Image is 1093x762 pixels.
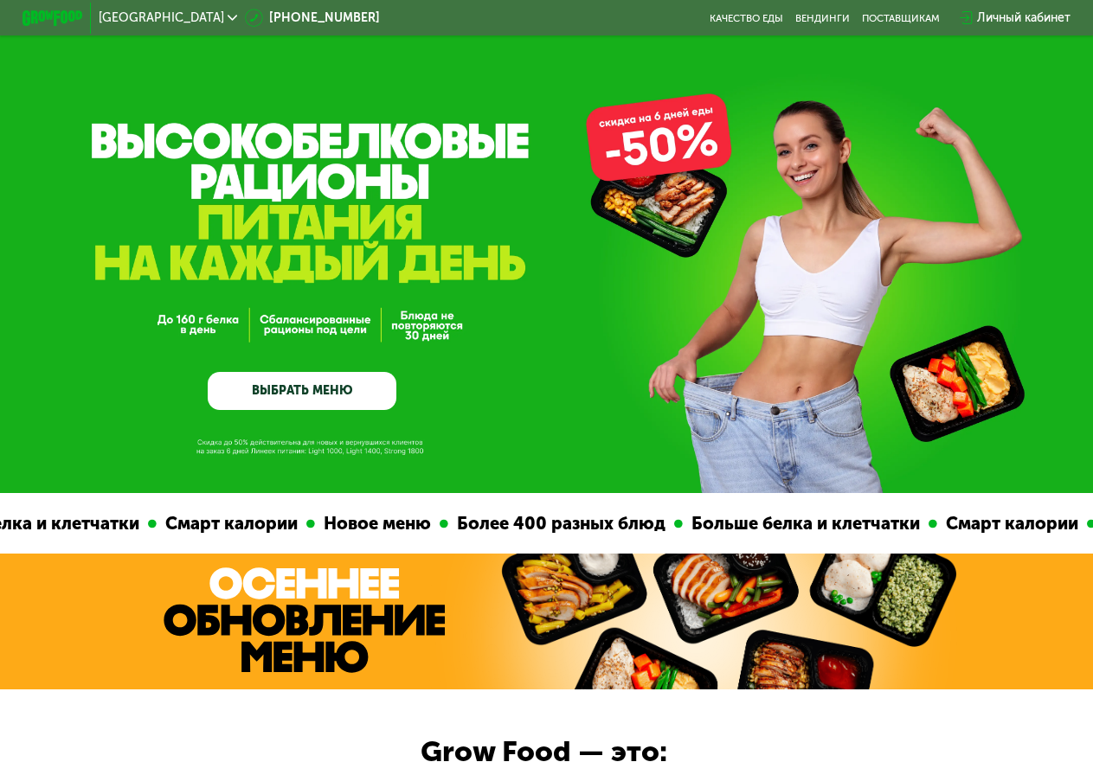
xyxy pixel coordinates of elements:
[795,12,850,24] a: Вендинги
[527,510,773,537] div: Больше белка и клетчатки
[159,510,284,537] div: Новое меню
[710,12,783,24] a: Качество еды
[862,12,940,24] div: поставщикам
[940,510,1064,537] div: Новое меню
[977,9,1070,27] div: Личный кабинет
[208,372,396,410] a: ВЫБРАТЬ МЕНЮ
[245,9,380,27] a: [PHONE_NUMBER]
[781,510,931,537] div: Смарт калории
[1,510,151,537] div: Смарт калории
[293,510,518,537] div: Более 400 разных блюд
[99,12,224,24] span: [GEOGRAPHIC_DATA]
